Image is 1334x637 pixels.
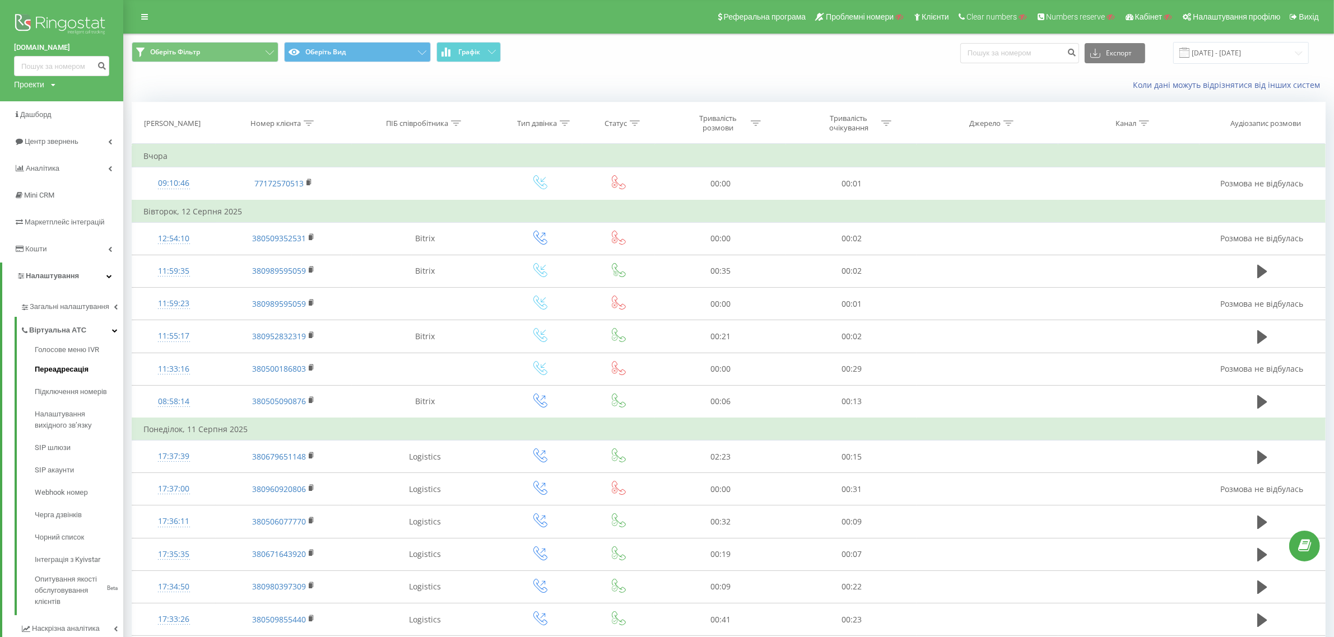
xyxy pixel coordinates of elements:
[786,222,917,255] td: 00:02
[655,473,785,505] td: 00:00
[143,544,204,565] div: 17:35:35
[35,459,123,481] a: SIP акаунти
[132,145,1326,167] td: Вчора
[143,172,204,194] div: 09:10:46
[1193,12,1280,21] span: Налаштування профілю
[143,293,204,315] div: 11:59:23
[786,570,917,603] td: 00:22
[29,325,86,336] span: Віртуальна АТС
[32,623,100,634] span: Наскрізна аналітика
[143,358,204,380] div: 11:33:16
[30,301,109,312] span: Загальні налаштування
[14,56,109,76] input: Пошук за номером
[35,571,123,607] a: Опитування якості обслуговування клієнтівBeta
[786,288,917,320] td: 00:01
[35,381,123,403] a: Підключення номерів
[144,119,201,128] div: [PERSON_NAME]
[284,42,431,62] button: Оберіть Вид
[688,114,748,133] div: Тривалість розмови
[655,441,785,473] td: 02:23
[35,574,104,607] span: Опитування якості обслуговування клієнтів
[352,441,499,473] td: Logistics
[25,245,47,253] span: Кошти
[1230,119,1301,128] div: Аудіозапис розмови
[143,608,204,630] div: 17:33:26
[132,42,278,62] button: Оберіть Фільтр
[20,317,123,340] a: Віртуальна АТС
[132,418,1326,441] td: Понеділок, 11 Серпня 2025
[35,358,123,381] a: Переадресація
[2,263,123,289] a: Налаштування
[969,119,1001,128] div: Джерело
[436,42,501,62] button: Графік
[352,473,499,505] td: Logistics
[35,344,123,358] a: Голосове меню IVR
[786,538,917,570] td: 00:07
[35,549,123,571] a: Інтеграція з Kyivstar
[24,191,54,199] span: Mini CRM
[252,484,306,494] a: 380960920806
[35,532,84,543] span: Чорний список
[26,164,59,172] span: Аналiтика
[724,12,806,21] span: Реферальна програма
[35,364,89,375] span: Переадресація
[352,505,499,538] td: Logistics
[655,167,785,200] td: 00:00
[786,505,917,538] td: 00:09
[786,320,917,353] td: 00:02
[252,516,306,527] a: 380506077770
[352,222,499,255] td: Bitrix
[132,200,1326,223] td: Вівторок, 12 Серпня 2025
[143,260,204,282] div: 11:59:35
[252,363,306,374] a: 380500186803
[1046,12,1105,21] span: Numbers reserve
[252,265,306,276] a: 380989595059
[35,465,74,476] span: SIP акаунти
[252,549,306,559] a: 380671643920
[35,437,123,459] a: SIP шлюзи
[655,255,785,287] td: 00:35
[143,510,204,532] div: 17:36:11
[1115,119,1136,128] div: Канал
[252,298,306,309] a: 380989595059
[655,385,785,418] td: 00:06
[14,42,109,53] a: [DOMAIN_NAME]
[786,255,917,287] td: 00:02
[25,218,105,226] span: Маркетплейс інтеграцій
[655,353,785,385] td: 00:00
[819,114,879,133] div: Тривалість очікування
[960,43,1079,63] input: Пошук за номером
[35,386,107,397] span: Підключення номерів
[1221,363,1304,374] span: Розмова не відбулась
[352,255,499,287] td: Bitrix
[352,603,499,636] td: Logistics
[20,293,123,317] a: Загальні налаштування
[20,110,52,119] span: Дашборд
[14,11,109,39] img: Ringostat logo
[458,48,480,56] span: Графік
[35,481,123,504] a: Webhook номер
[1221,178,1304,189] span: Розмова не відбулась
[35,344,99,355] span: Голосове меню IVR
[1221,484,1304,494] span: Розмова не відбулась
[252,331,306,341] a: 380952832319
[786,353,917,385] td: 00:29
[143,391,204,413] div: 08:58:14
[35,504,123,526] a: Черга дзвінків
[26,271,79,280] span: Налаштування
[143,446,204,467] div: 17:37:39
[655,603,785,636] td: 00:41
[655,288,785,320] td: 00:00
[352,385,499,418] td: Bitrix
[1135,12,1163,21] span: Кабінет
[922,12,949,21] span: Клієнти
[35,554,100,565] span: Інтеграція з Kyivstar
[14,79,44,90] div: Проекти
[786,167,917,200] td: 00:01
[655,505,785,538] td: 00:32
[143,228,204,250] div: 12:54:10
[35,403,123,437] a: Налаштування вихідного зв’язку
[352,320,499,353] td: Bitrix
[352,570,499,603] td: Logistics
[252,581,306,592] a: 380980397309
